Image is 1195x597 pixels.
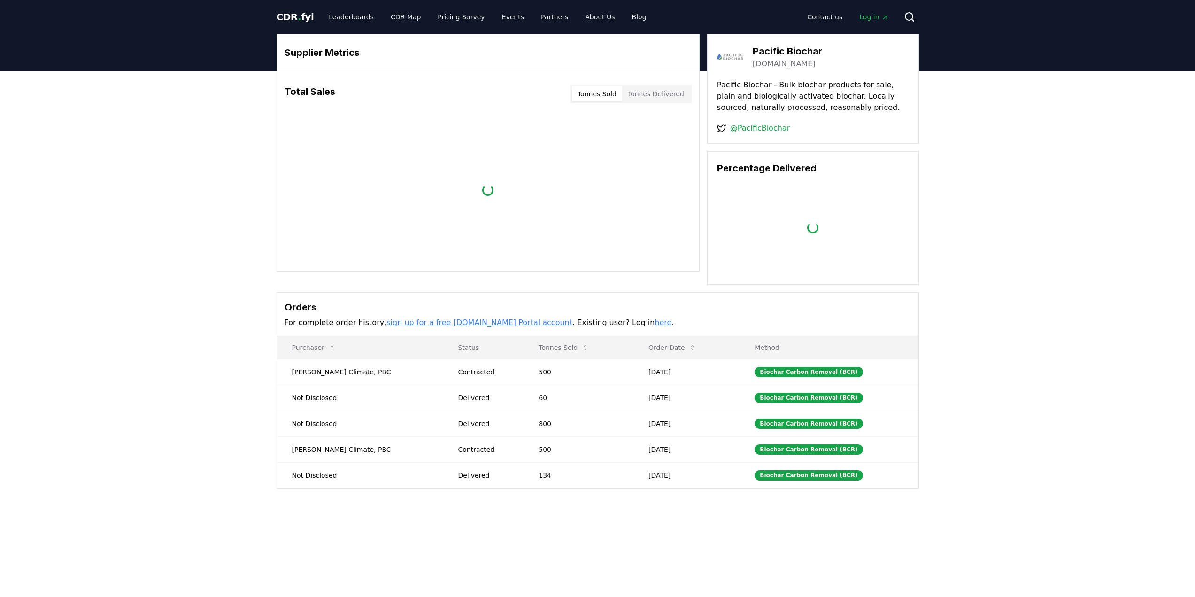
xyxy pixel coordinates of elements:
td: [DATE] [633,462,740,488]
div: Biochar Carbon Removal (BCR) [755,393,863,403]
nav: Main [321,8,654,25]
h3: Total Sales [285,85,335,103]
td: Not Disclosed [277,385,443,411]
button: Tonnes Sold [531,338,596,357]
span: . [298,11,301,23]
p: Status [450,343,516,352]
td: [DATE] [633,436,740,462]
a: here [655,318,671,327]
a: Contact us [800,8,850,25]
a: Pricing Survey [430,8,492,25]
p: Method [747,343,910,352]
div: Delivered [458,471,516,480]
td: 800 [524,411,633,436]
h3: Percentage Delivered [717,161,909,175]
h3: Pacific Biochar [753,44,822,58]
a: [DOMAIN_NAME] [753,58,816,70]
span: Log in [859,12,888,22]
button: Tonnes Sold [572,86,622,101]
div: loading [807,222,818,233]
a: CDR Map [383,8,428,25]
div: loading [482,185,493,196]
div: Biochar Carbon Removal (BCR) [755,444,863,455]
a: sign up for a free [DOMAIN_NAME] Portal account [386,318,572,327]
button: Order Date [641,338,704,357]
td: [PERSON_NAME] Climate, PBC [277,359,443,385]
a: Leaderboards [321,8,381,25]
div: Delivered [458,393,516,403]
h3: Supplier Metrics [285,46,692,60]
img: Pacific Biochar-logo [717,44,743,70]
nav: Main [800,8,896,25]
div: Contracted [458,445,516,454]
td: [DATE] [633,359,740,385]
h3: Orders [285,300,911,314]
td: 134 [524,462,633,488]
a: Blog [624,8,654,25]
td: [DATE] [633,411,740,436]
p: Pacific Biochar - Bulk biochar products for sale, plain and biologically activated biochar. Local... [717,79,909,113]
td: 500 [524,436,633,462]
td: Not Disclosed [277,411,443,436]
a: Partners [533,8,576,25]
div: Delivered [458,419,516,428]
div: Biochar Carbon Removal (BCR) [755,367,863,377]
td: 500 [524,359,633,385]
a: Log in [852,8,896,25]
span: CDR fyi [277,11,314,23]
div: Biochar Carbon Removal (BCR) [755,470,863,481]
a: Events [494,8,532,25]
td: [PERSON_NAME] Climate, PBC [277,436,443,462]
a: @PacificBiochar [730,123,790,134]
td: Not Disclosed [277,462,443,488]
a: CDR.fyi [277,10,314,23]
p: For complete order history, . Existing user? Log in . [285,317,911,328]
button: Purchaser [285,338,343,357]
td: [DATE] [633,385,740,411]
button: Tonnes Delivered [622,86,690,101]
a: About Us [578,8,622,25]
div: Contracted [458,367,516,377]
div: Biochar Carbon Removal (BCR) [755,419,863,429]
td: 60 [524,385,633,411]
